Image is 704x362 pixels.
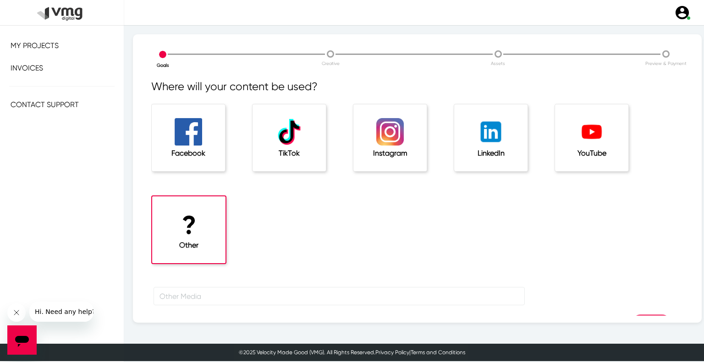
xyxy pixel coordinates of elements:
p: Goals [79,62,247,69]
img: 2016_instagram_logo_new.png [376,118,404,146]
input: Other Media [154,287,525,305]
p: Where will your content be used? [151,78,683,104]
img: linkedin-40.png [477,118,505,146]
img: YouTube-Play-01.png [578,118,605,146]
a: Privacy Policy [375,349,409,356]
h5: LinkedIn [473,149,509,157]
span: My Projects [11,41,59,50]
h5: TikTok [271,149,308,157]
span: Invoices [11,64,43,72]
iframe: Button to launch messaging window [7,325,37,355]
h5: Instagram [372,149,408,157]
a: user [669,5,695,21]
span: Contact Support [11,100,79,109]
iframe: Message from company [29,302,93,322]
p: Creative [247,60,414,67]
p: Assets [414,60,582,67]
iframe: Close message [7,303,26,322]
img: facebook_logo.png [175,118,202,146]
h5: Other [170,241,207,249]
a: Terms and Conditions [411,349,465,356]
h5: Facebook [170,149,207,157]
button: Next [633,314,670,330]
h1: ? [170,210,207,241]
h5: YouTube [573,149,610,157]
img: user [674,5,690,21]
span: Hi. Need any help? [5,6,66,14]
img: tiktok.png [275,118,303,146]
